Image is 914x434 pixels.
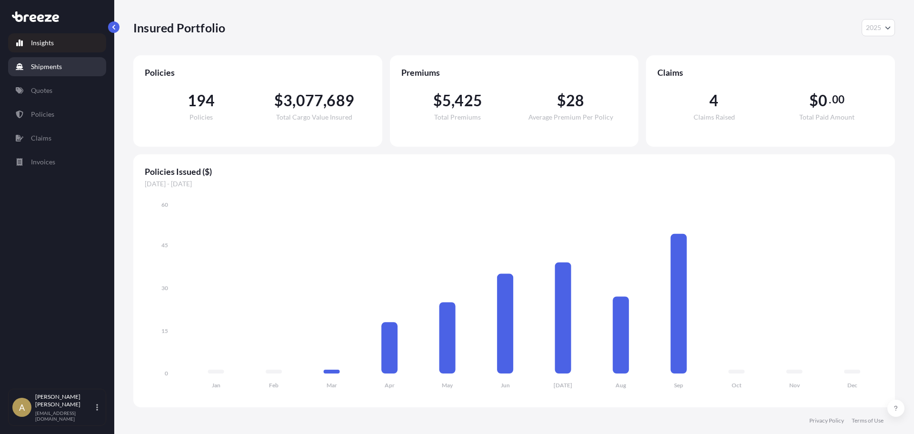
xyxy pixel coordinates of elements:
p: Claims [31,133,51,143]
p: Insights [31,38,54,48]
tspan: Mar [327,382,337,389]
span: 00 [832,96,844,103]
span: 689 [327,93,354,108]
span: 3 [283,93,292,108]
tspan: Nov [789,382,800,389]
span: $ [433,93,442,108]
span: 4 [709,93,718,108]
span: 2025 [866,23,881,32]
tspan: Aug [616,382,626,389]
span: Policies Issued ($) [145,166,884,177]
p: [PERSON_NAME] [PERSON_NAME] [35,393,94,408]
span: Policies [145,67,371,78]
span: $ [557,93,566,108]
a: Claims [8,129,106,148]
span: Total Premiums [434,114,481,121]
span: A [19,403,25,412]
span: 425 [455,93,482,108]
tspan: 60 [161,201,168,208]
span: , [323,93,327,108]
tspan: Oct [732,382,742,389]
tspan: 45 [161,242,168,249]
span: Premiums [401,67,627,78]
tspan: 30 [161,284,168,292]
p: Invoices [31,157,55,167]
span: 077 [296,93,324,108]
span: Total Cargo Value Insured [276,114,352,121]
tspan: 0 [165,370,168,377]
span: , [451,93,455,108]
span: Total Paid Amount [799,114,854,121]
a: Shipments [8,57,106,76]
tspan: Jan [212,382,220,389]
tspan: Jun [501,382,510,389]
p: Policies [31,110,54,119]
span: $ [274,93,283,108]
a: Terms of Use [852,417,884,424]
span: Claims [657,67,884,78]
a: Insights [8,33,106,52]
span: . [829,96,831,103]
tspan: Feb [269,382,278,389]
span: $ [809,93,818,108]
tspan: Dec [847,382,857,389]
p: [EMAIL_ADDRESS][DOMAIN_NAME] [35,410,94,422]
span: 28 [566,93,584,108]
span: , [292,93,296,108]
tspan: [DATE] [554,382,572,389]
p: Shipments [31,62,62,71]
a: Quotes [8,81,106,100]
span: Policies [189,114,213,121]
tspan: 15 [161,327,168,334]
tspan: Apr [385,382,395,389]
span: Average Premium Per Policy [528,114,613,121]
button: Year Selector [862,19,895,36]
a: Invoices [8,152,106,172]
p: Insured Portfolio [133,20,225,35]
span: 194 [188,93,215,108]
a: Policies [8,105,106,124]
a: Privacy Policy [809,417,844,424]
span: 0 [818,93,827,108]
span: [DATE] - [DATE] [145,179,884,189]
tspan: May [442,382,453,389]
p: Quotes [31,86,52,95]
tspan: Sep [674,382,683,389]
span: 5 [442,93,451,108]
span: Claims Raised [694,114,735,121]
